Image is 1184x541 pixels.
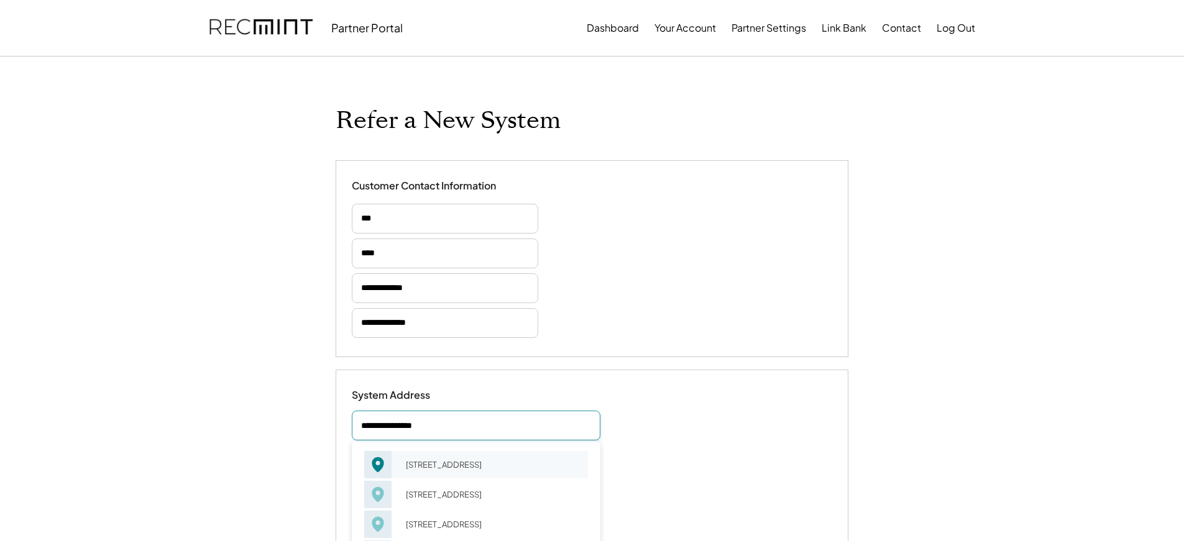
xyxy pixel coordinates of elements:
[209,7,313,49] img: recmint-logotype%403x.png
[336,106,561,135] h1: Refer a New System
[352,389,476,402] div: System Address
[732,16,806,40] button: Partner Settings
[654,16,716,40] button: Your Account
[937,16,975,40] button: Log Out
[822,16,866,40] button: Link Bank
[331,20,403,35] div: Partner Portal
[398,456,588,473] div: [STREET_ADDRESS]
[398,486,588,503] div: [STREET_ADDRESS]
[587,16,639,40] button: Dashboard
[882,16,921,40] button: Contact
[398,516,588,533] div: [STREET_ADDRESS]
[352,180,496,193] div: Customer Contact Information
